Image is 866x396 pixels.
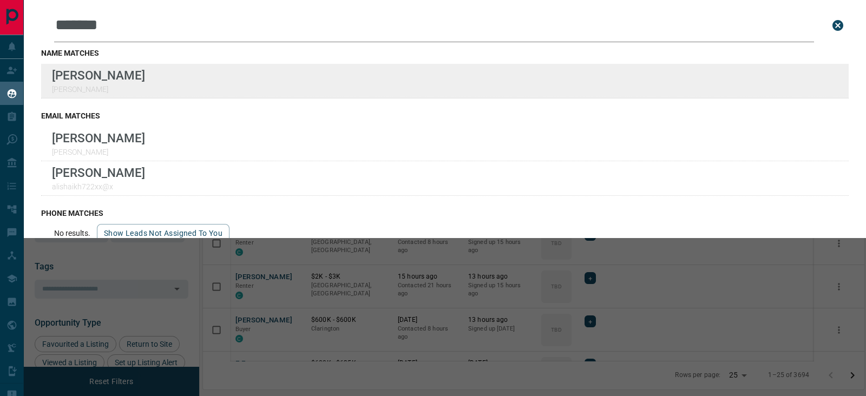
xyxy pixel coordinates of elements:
[97,224,229,242] button: show leads not assigned to you
[52,85,145,94] p: [PERSON_NAME]
[41,49,849,57] h3: name matches
[52,166,145,180] p: [PERSON_NAME]
[41,111,849,120] h3: email matches
[41,209,849,217] h3: phone matches
[827,15,849,36] button: close search bar
[52,182,145,191] p: alishaikh722xx@x
[54,229,90,237] p: No results.
[52,68,145,82] p: [PERSON_NAME]
[52,148,145,156] p: [PERSON_NAME]
[52,131,145,145] p: [PERSON_NAME]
